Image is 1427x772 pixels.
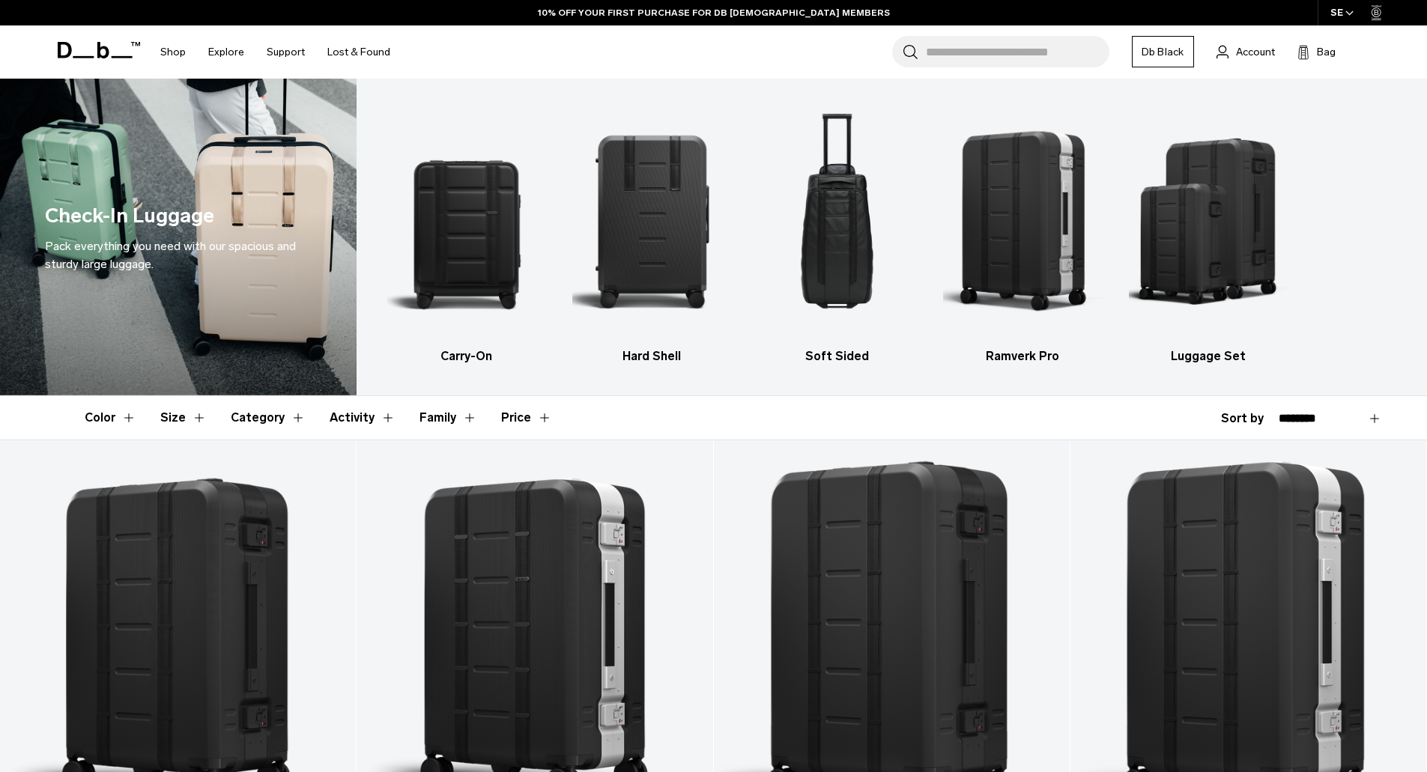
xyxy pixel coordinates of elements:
button: Toggle Filter [419,396,477,440]
button: Toggle Price [501,396,552,440]
a: Account [1217,43,1275,61]
img: Db [1129,101,1288,340]
span: Pack everything you need with our spacious and sturdy large luggage. [45,239,296,271]
button: Toggle Filter [85,396,136,440]
img: Db [387,101,546,340]
span: Account [1236,44,1275,60]
h3: Luggage Set [1129,347,1288,365]
h1: Check-In Luggage [45,201,214,231]
li: 1 / 5 [387,101,546,365]
li: 3 / 5 [758,101,918,365]
li: 4 / 5 [943,101,1103,365]
button: Toggle Filter [330,396,396,440]
h3: Soft Sided [758,347,918,365]
a: Explore [208,25,244,79]
button: Toggle Filter [231,396,306,440]
a: 10% OFF YOUR FIRST PURCHASE FOR DB [DEMOGRAPHIC_DATA] MEMBERS [538,6,890,19]
img: Db [943,101,1103,340]
nav: Main Navigation [149,25,402,79]
a: Db Soft Sided [758,101,918,365]
h3: Hard Shell [572,347,732,365]
a: Db Hard Shell [572,101,732,365]
a: Lost & Found [327,25,390,79]
a: Db Luggage Set [1129,101,1288,365]
a: Db Ramverk Pro [943,101,1103,365]
h3: Ramverk Pro [943,347,1103,365]
a: Support [267,25,305,79]
li: 5 / 5 [1129,101,1288,365]
a: Db Black [1132,36,1194,67]
span: Bag [1317,44,1336,60]
img: Db [758,101,918,340]
li: 2 / 5 [572,101,732,365]
button: Toggle Filter [160,396,207,440]
h3: Carry-On [387,347,546,365]
a: Db Carry-On [387,101,546,365]
img: Db [572,101,732,340]
button: Bag [1297,43,1336,61]
a: Shop [160,25,186,79]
